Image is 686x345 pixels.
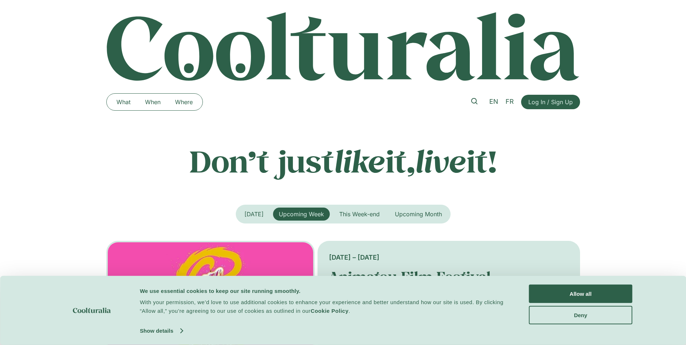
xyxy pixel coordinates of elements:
[502,97,517,107] a: FR
[109,96,138,108] a: What
[489,98,498,105] span: EN
[395,210,442,218] span: Upcoming Month
[140,286,513,295] div: We use essential cookies to keep our site running smoothly.
[415,141,466,181] em: live
[168,96,200,108] a: Where
[109,96,200,108] nav: Menu
[279,210,324,218] span: Upcoming Week
[106,143,580,179] p: Don’t just it, it!
[528,98,573,106] span: Log In / Sign Up
[140,325,183,336] a: Show details
[138,96,168,108] a: When
[334,141,385,181] em: like
[486,97,502,107] a: EN
[349,308,350,314] span: .
[339,210,380,218] span: This Week-end
[521,95,580,109] a: Log In / Sign Up
[529,285,632,303] button: Allow all
[73,308,111,313] img: logo
[329,252,568,262] div: [DATE] – [DATE]
[140,299,504,314] span: With your permission, we’d love to use additional cookies to enhance your experience and better u...
[506,98,514,105] span: FR
[244,210,264,218] span: [DATE]
[529,306,632,324] button: Deny
[311,308,349,314] a: Cookie Policy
